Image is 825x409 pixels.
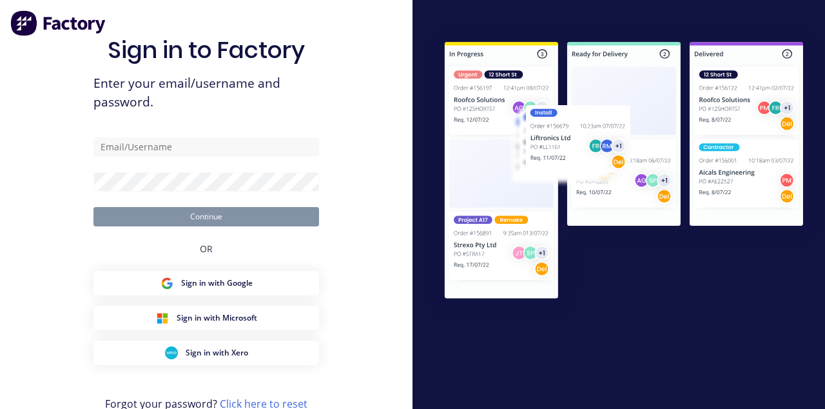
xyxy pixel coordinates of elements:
[93,137,319,157] input: Email/Username
[10,10,107,36] img: Factory
[93,306,319,330] button: Microsoft Sign inSign in with Microsoft
[165,346,178,359] img: Xero Sign in
[423,22,825,322] img: Sign in
[93,74,319,112] span: Enter your email/username and password.
[108,36,305,64] h1: Sign in to Factory
[156,312,169,324] img: Microsoft Sign in
[160,277,173,290] img: Google Sign in
[93,207,319,226] button: Continue
[93,341,319,365] button: Xero Sign inSign in with Xero
[93,271,319,295] button: Google Sign inSign in with Google
[186,347,248,359] span: Sign in with Xero
[177,312,257,324] span: Sign in with Microsoft
[181,277,253,289] span: Sign in with Google
[200,226,213,271] div: OR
